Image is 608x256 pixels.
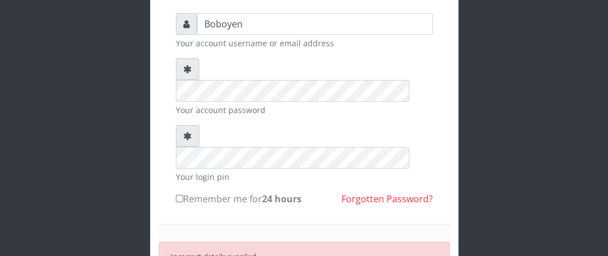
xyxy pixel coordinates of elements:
small: Your account password [176,104,433,116]
small: Your account username or email address [176,37,433,49]
small: Your login pin [176,171,433,183]
input: Remember me for24 hours [176,195,183,202]
input: Username or email address [197,13,433,35]
b: 24 hours [262,193,301,205]
label: Remember me for [176,192,301,206]
a: Forgotten Password? [341,193,433,205]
